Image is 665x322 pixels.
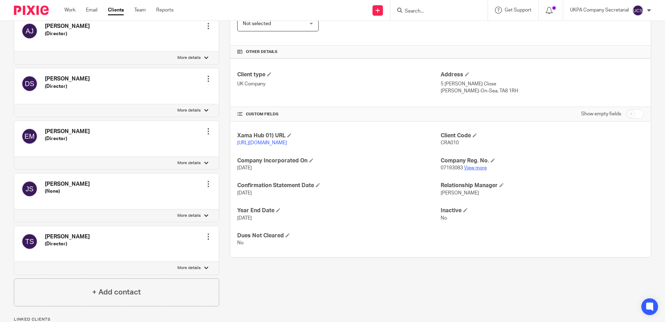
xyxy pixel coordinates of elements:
[441,207,644,214] h4: Inactive
[21,233,38,250] img: svg%3E
[45,233,90,240] h4: [PERSON_NAME]
[21,128,38,145] img: svg%3E
[45,128,90,135] h4: [PERSON_NAME]
[177,55,201,61] p: More details
[14,6,49,15] img: Pixie
[45,75,90,83] h4: [PERSON_NAME]
[45,181,90,188] h4: [PERSON_NAME]
[441,166,463,170] span: 07193083
[237,166,252,170] span: [DATE]
[237,240,243,245] span: No
[45,30,90,37] h5: (Director)
[237,232,440,239] h4: Dues Not Cleared
[177,160,201,166] p: More details
[21,23,38,39] img: svg%3E
[237,191,252,195] span: [DATE]
[632,5,643,16] img: svg%3E
[441,216,447,221] span: No
[237,182,440,189] h4: Confirmation Statement Date
[246,49,278,55] span: Other details
[237,80,440,87] p: UK Company
[441,157,644,164] h4: Company Reg. No.
[404,8,467,15] input: Search
[21,181,38,197] img: svg%3E
[441,140,459,145] span: CRA010
[134,7,146,14] a: Team
[86,7,97,14] a: Email
[237,132,440,139] h4: Xama Hub 01) URL
[45,83,90,90] h5: (Director)
[21,75,38,92] img: svg%3E
[570,7,629,14] p: UKPA Company Secretarial
[108,7,124,14] a: Clients
[177,265,201,271] p: More details
[237,140,287,145] a: [URL][DOMAIN_NAME]
[441,182,644,189] h4: Relationship Manager
[156,7,174,14] a: Reports
[237,157,440,164] h4: Company Incorporated On
[441,87,644,94] p: [PERSON_NAME]-On-Sea, TA8 1RH
[45,188,90,195] h5: (None)
[441,71,644,78] h4: Address
[177,213,201,219] p: More details
[45,23,90,30] h4: [PERSON_NAME]
[237,112,440,117] h4: CUSTOM FIELDS
[243,21,271,26] span: Not selected
[237,216,252,221] span: [DATE]
[64,7,75,14] a: Work
[441,191,479,195] span: [PERSON_NAME]
[441,132,644,139] h4: Client Code
[45,240,90,247] h5: (Director)
[441,80,644,87] p: 5 [PERSON_NAME] Close
[237,207,440,214] h4: Year End Date
[505,8,531,13] span: Get Support
[237,71,440,78] h4: Client type
[92,287,141,298] h4: + Add contact
[581,110,621,117] label: Show empty fields
[45,135,90,142] h5: (Director)
[464,166,487,170] a: View more
[177,108,201,113] p: More details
